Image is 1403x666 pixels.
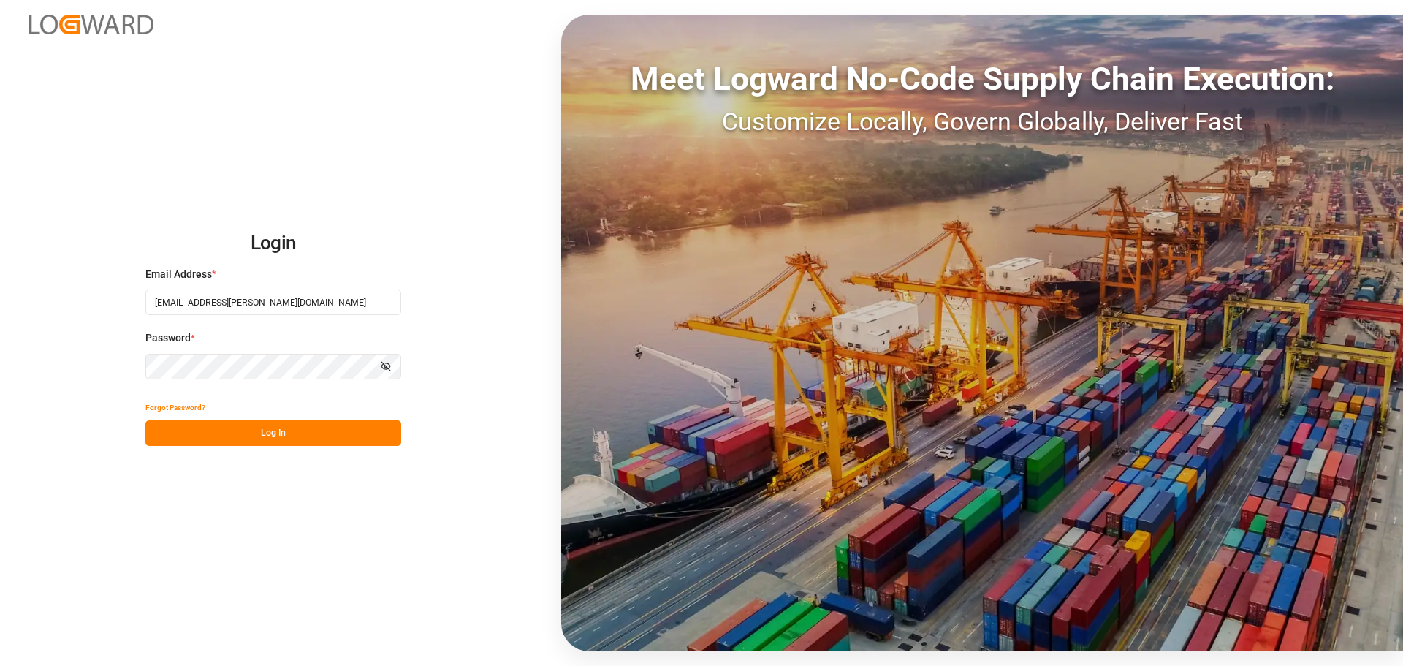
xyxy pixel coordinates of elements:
[561,103,1403,140] div: Customize Locally, Govern Globally, Deliver Fast
[145,220,401,267] h2: Login
[145,395,205,420] button: Forgot Password?
[145,267,212,282] span: Email Address
[145,420,401,446] button: Log In
[29,15,153,34] img: Logward_new_orange.png
[145,290,401,315] input: Enter your email
[145,330,191,346] span: Password
[561,55,1403,103] div: Meet Logward No-Code Supply Chain Execution:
